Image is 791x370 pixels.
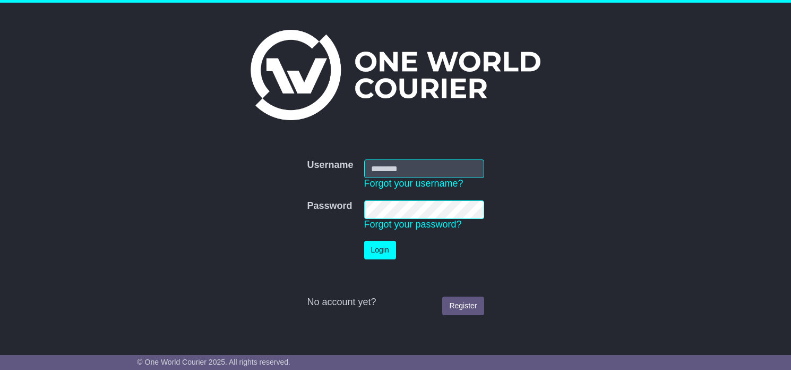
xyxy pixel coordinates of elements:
div: No account yet? [307,297,484,308]
a: Register [442,297,484,315]
label: Password [307,200,352,212]
a: Forgot your username? [364,178,463,189]
a: Forgot your password? [364,219,462,230]
span: © One World Courier 2025. All rights reserved. [137,358,290,366]
button: Login [364,241,396,259]
img: One World [251,30,540,120]
label: Username [307,159,353,171]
